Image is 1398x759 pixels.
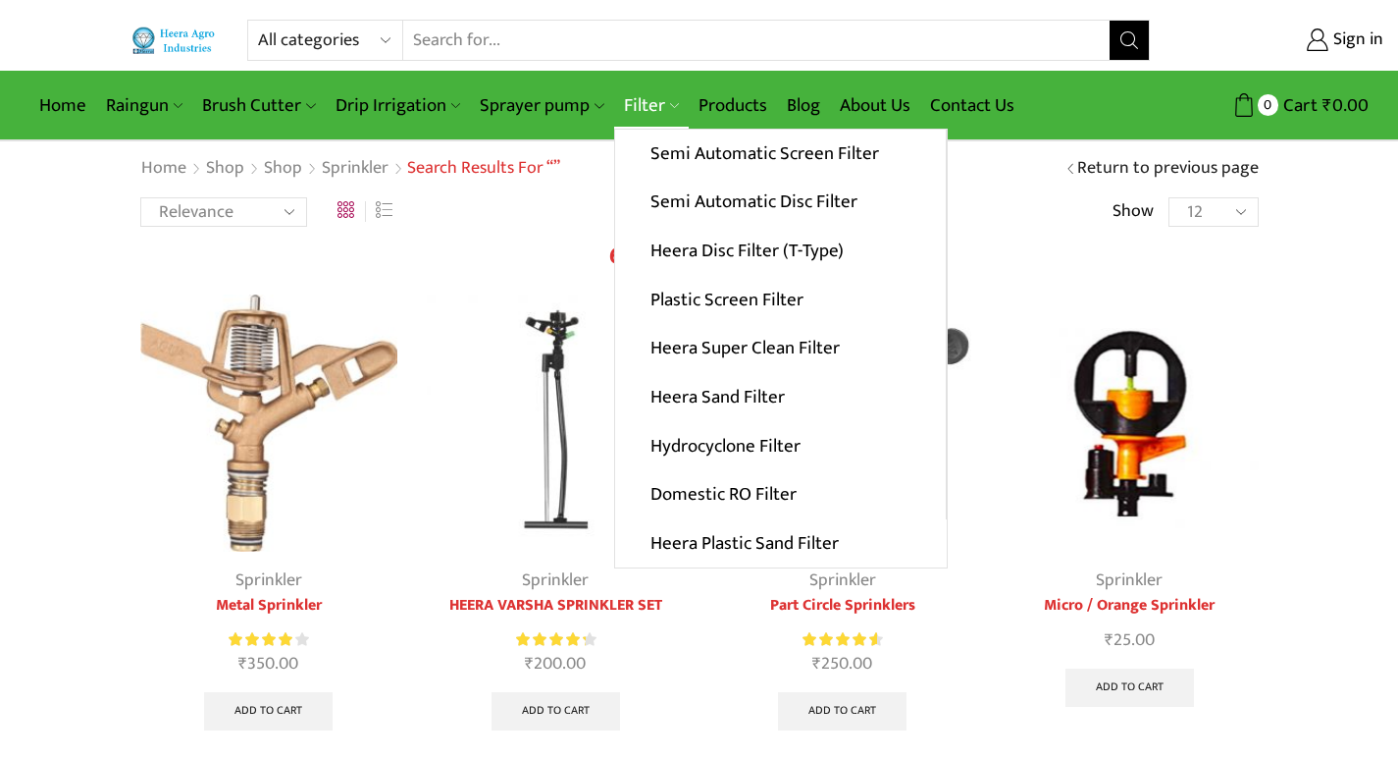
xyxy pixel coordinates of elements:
[1105,625,1113,655] span: ₹
[1322,90,1369,121] bdi: 0.00
[1258,94,1278,115] span: 0
[615,227,946,276] a: Heera Disc Filter (T-Type)
[1077,156,1259,182] a: Return to previous page
[492,692,620,732] a: Add to cart: “HEERA VARSHA SPRINKLER SET”
[803,629,882,650] div: Rated 4.67 out of 5
[1179,23,1383,58] a: Sign in
[192,82,325,129] a: Brush Cutter
[615,373,946,422] a: Heera Sand Filter
[238,649,247,678] span: ₹
[1001,594,1259,618] a: Micro / Orange Sprinkler
[1169,87,1369,124] a: 0 Cart ₹0.00
[615,470,946,519] a: Domestic RO Filter
[830,82,920,129] a: About Us
[229,629,308,650] div: Rated 4.00 out of 5
[470,82,613,129] a: Sprayer pump
[525,649,586,678] bdi: 200.00
[615,421,946,470] a: Hydrocyclone Filter
[803,629,877,650] span: Rated out of 5
[525,649,534,678] span: ₹
[615,130,946,179] a: Semi Automatic Screen Filter
[778,692,906,732] a: Add to cart: “Part Circle Sprinklers”
[321,156,389,182] a: Sprinkler
[615,275,946,324] a: Plastic Screen Filter
[229,629,292,650] span: Rated out of 5
[140,295,398,553] img: Metal Sprinkler
[140,594,398,618] a: Metal Sprinkler
[777,82,830,129] a: Blog
[427,295,685,553] img: Impact Mini Sprinkler
[1001,295,1259,553] img: Orange-Sprinkler
[263,156,303,182] a: Shop
[516,629,586,650] span: Rated out of 5
[615,324,946,373] a: Heera Super Clean Filter
[516,629,595,650] div: Rated 4.37 out of 5
[609,237,622,276] span: 6
[204,692,333,732] a: Add to cart: “Metal Sprinkler”
[96,82,192,129] a: Raingun
[1065,669,1194,708] a: Add to cart: “Micro / Orange Sprinkler”
[427,594,685,618] a: HEERA VARSHA SPRINKLER SET
[1328,27,1383,53] span: Sign in
[140,156,187,182] a: Home
[1278,92,1318,119] span: Cart
[812,649,821,678] span: ₹
[522,566,589,595] a: Sprinkler
[1096,566,1163,595] a: Sprinkler
[1110,21,1149,60] button: Search button
[403,21,1111,60] input: Search for...
[140,156,560,182] nav: Breadcrumb
[140,197,307,227] select: Shop order
[689,82,777,129] a: Products
[407,158,560,180] h1: Search results for “”
[235,566,302,595] a: Sprinkler
[1113,199,1154,225] span: Show
[326,82,470,129] a: Drip Irrigation
[920,82,1024,129] a: Contact Us
[812,649,872,678] bdi: 250.00
[714,594,972,618] a: Part Circle Sprinklers
[238,649,298,678] bdi: 350.00
[615,519,947,569] a: Heera Plastic Sand Filter
[615,178,946,227] a: Semi Automatic Disc Filter
[1322,90,1332,121] span: ₹
[614,82,689,129] a: Filter
[1105,625,1155,655] bdi: 25.00
[29,82,96,129] a: Home
[809,566,876,595] a: Sprinkler
[205,156,245,182] a: Shop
